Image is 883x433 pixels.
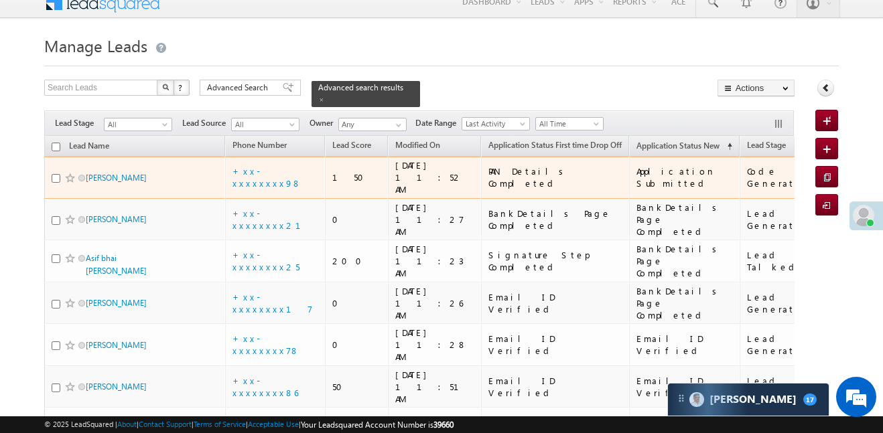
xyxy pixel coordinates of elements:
span: All [232,118,295,131]
a: Last Activity [462,117,530,131]
div: Email ID Verified [488,375,623,399]
div: Email ID Verified [488,291,623,315]
div: BankDetails Page Completed [636,285,734,321]
img: Carter [689,392,704,407]
div: BankDetails Page Completed [636,243,734,279]
img: Search [162,84,169,90]
span: All Time [536,118,600,130]
div: Application Submitted [636,165,734,189]
span: © 2025 LeadSquared | | | | | [44,418,454,431]
span: Date Range [415,117,462,129]
span: Phone Number [232,140,287,150]
div: [DATE] 11:28 AM [395,327,475,363]
div: Email ID Verified [636,375,734,399]
a: Asif bhai [PERSON_NAME] [86,253,147,276]
button: Actions [718,80,795,96]
div: Lead Generated [747,207,821,232]
div: BankDetails Page Completed [636,201,734,238]
img: carter-drag [676,393,687,404]
a: +xx-xxxxxxxx86 [232,375,298,398]
span: Last Activity [462,118,526,130]
em: Start Chat [182,337,243,355]
div: [DATE] 11:26 AM [395,285,475,321]
a: [PERSON_NAME] [86,173,147,183]
div: 200 [332,255,382,267]
span: Lead Source [182,117,231,129]
div: Signature Step Completed [488,249,623,273]
a: Modified On [389,138,447,155]
div: [DATE] 11:23 AM [395,243,475,279]
div: Code Generated [747,165,821,189]
a: Lead Score [326,138,378,155]
span: All [105,118,168,131]
div: PAN Details Completed [488,165,623,189]
span: Application Status New [636,141,720,151]
div: BankDetails Page Completed [488,207,623,232]
a: [PERSON_NAME] [86,340,147,350]
a: +xx-xxxxxxxx98 [232,165,301,189]
span: (sorted ascending) [722,141,732,152]
div: Minimize live chat window [220,7,252,39]
a: Lead Name [62,139,116,156]
a: [PERSON_NAME] [86,214,147,224]
a: All [104,118,172,131]
div: 50 [332,381,382,393]
div: Lead Generated [747,291,821,315]
a: +xx-xxxxxxxx21 [232,207,317,231]
div: 0 [332,297,382,309]
span: Lead Stage [55,117,104,129]
div: Lead Talked [747,249,821,273]
textarea: Type your message and hit 'Enter' [17,124,245,325]
button: ? [174,80,190,96]
div: 0 [332,339,382,351]
div: Email ID Verified [488,333,623,357]
div: 0 [332,213,382,226]
span: Lead Score [332,140,371,150]
a: Terms of Service [194,420,246,428]
a: [PERSON_NAME] [86,298,147,308]
input: Type to Search [338,118,407,131]
img: d_60004797649_company_0_60004797649 [23,70,56,88]
a: +xx-xxxxxxxx25 [232,249,299,272]
div: Lead Generated [747,333,821,357]
div: [DATE] 11:27 AM [395,201,475,238]
span: Advanced Search [207,82,272,94]
span: Manage Leads [44,35,147,56]
div: 150 [332,171,382,183]
span: Lead Stage [747,140,786,150]
a: About [117,420,137,428]
span: Advanced search results [318,82,403,92]
div: Lead Called [747,375,821,399]
a: Application Status New (sorted ascending) [630,138,739,155]
a: Lead Stage [740,138,793,155]
span: Owner [310,117,338,129]
span: Application Status First time Drop Off [488,140,622,150]
span: Modified On [395,140,440,150]
a: +xx-xxxxxxxx17 [232,291,313,315]
a: All Time [535,117,604,131]
a: Application Status First time Drop Off [482,138,628,155]
span: 17 [803,394,817,406]
div: carter-dragCarter[PERSON_NAME]17 [667,383,829,416]
div: [DATE] 11:51 AM [395,369,475,405]
div: [DATE] 11:52 AM [395,159,475,195]
div: Email ID Verified [636,333,734,357]
a: +xx-xxxxxxxx78 [232,333,299,356]
a: Phone Number [226,138,293,155]
span: Your Leadsquared Account Number is [301,420,454,430]
div: Chat with us now [70,70,225,88]
a: Contact Support [139,420,192,428]
a: Acceptable Use [248,420,299,428]
span: 39660 [433,420,454,430]
a: [PERSON_NAME] [86,381,147,392]
a: Show All Items [389,118,405,132]
span: ? [178,82,184,93]
a: All [231,118,299,131]
input: Check all records [52,143,60,151]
